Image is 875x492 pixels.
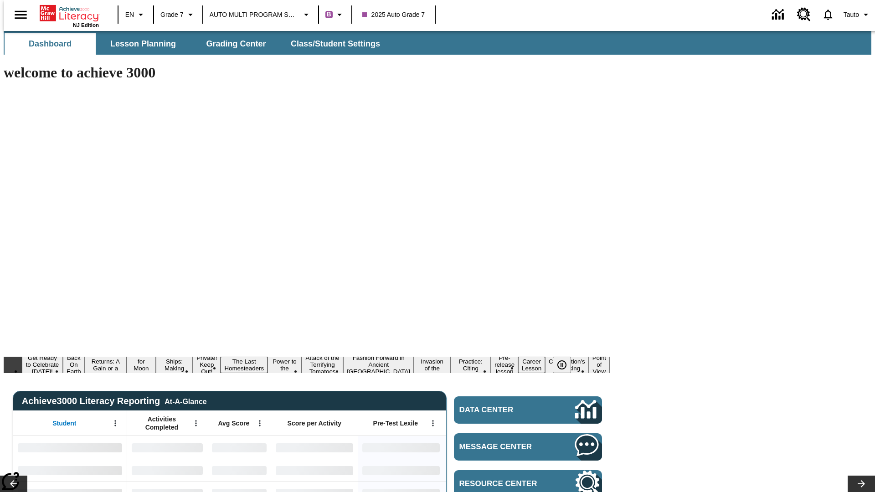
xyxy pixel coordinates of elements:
[207,436,271,459] div: No Data,
[459,442,548,451] span: Message Center
[210,10,299,20] span: AUTO MULTI PROGRAM SCHOOL
[253,416,267,430] button: Open Menu
[288,419,342,427] span: Score per Activity
[491,353,518,376] button: Slide 13 Pre-release lesson
[322,6,349,23] button: Boost Class color is purple. Change class color
[29,39,72,49] span: Dashboard
[85,350,127,380] button: Slide 3 Free Returns: A Gain or a Drain?
[206,39,266,49] span: Grading Center
[844,10,859,20] span: Tauto
[302,353,343,376] button: Slide 9 Attack of the Terrifying Tomatoes
[589,353,610,376] button: Slide 16 Point of View
[450,350,491,380] button: Slide 12 Mixed Practice: Citing Evidence
[98,33,189,55] button: Lesson Planning
[792,2,816,27] a: Resource Center, Will open in new tab
[454,433,602,461] a: Message Center
[127,350,156,380] button: Slide 4 Time for Moon Rules?
[207,459,271,482] div: No Data,
[108,416,122,430] button: Open Menu
[110,39,176,49] span: Lesson Planning
[767,2,792,27] a: Data Center
[73,22,99,28] span: NJ Edition
[165,396,206,406] div: At-A-Glance
[459,479,548,488] span: Resource Center
[840,6,875,23] button: Profile/Settings
[459,405,545,415] span: Data Center
[291,39,380,49] span: Class/Student Settings
[218,419,249,427] span: Avg Score
[373,419,418,427] span: Pre-Test Lexile
[157,6,200,23] button: Grade: Grade 7, Select a grade
[283,33,387,55] button: Class/Student Settings
[7,1,34,28] button: Open side menu
[816,3,840,26] a: Notifications
[426,416,440,430] button: Open Menu
[4,31,871,55] div: SubNavbar
[125,10,134,20] span: EN
[362,10,425,20] span: 2025 Auto Grade 7
[63,353,85,376] button: Slide 2 Back On Earth
[343,353,414,376] button: Slide 10 Fashion Forward in Ancient Rome
[127,436,207,459] div: No Data,
[518,357,545,373] button: Slide 14 Career Lesson
[22,353,63,376] button: Slide 1 Get Ready to Celebrate Juneteenth!
[52,419,76,427] span: Student
[5,33,96,55] button: Dashboard
[121,6,150,23] button: Language: EN, Select a language
[190,33,282,55] button: Grading Center
[127,459,207,482] div: No Data,
[132,415,192,431] span: Activities Completed
[545,350,589,380] button: Slide 15 The Constitution's Balancing Act
[553,357,571,373] button: Pause
[22,396,207,406] span: Achieve3000 Literacy Reporting
[221,357,268,373] button: Slide 7 The Last Homesteaders
[553,357,580,373] div: Pause
[189,416,203,430] button: Open Menu
[454,396,602,424] a: Data Center
[156,350,193,380] button: Slide 5 Cruise Ships: Making Waves
[206,6,315,23] button: School: AUTO MULTI PROGRAM SCHOOL, Select your school
[4,64,610,81] h1: welcome to achieve 3000
[327,9,331,20] span: B
[268,350,302,380] button: Slide 8 Solar Power to the People
[193,353,221,376] button: Slide 6 Private! Keep Out!
[848,476,875,492] button: Lesson carousel, Next
[40,3,99,28] div: Home
[160,10,184,20] span: Grade 7
[40,4,99,22] a: Home
[414,350,450,380] button: Slide 11 The Invasion of the Free CD
[4,33,388,55] div: SubNavbar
